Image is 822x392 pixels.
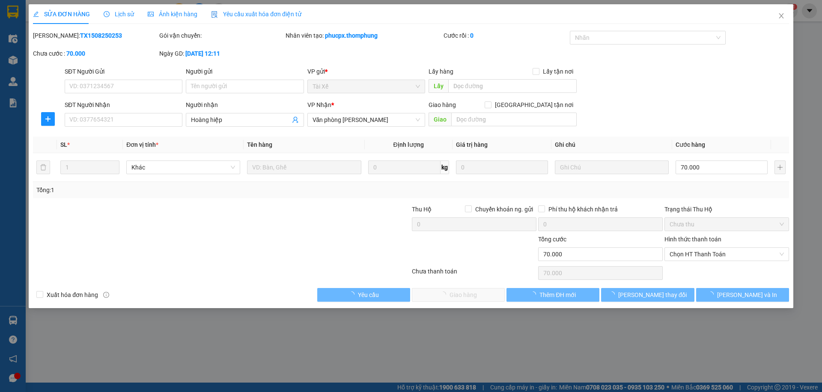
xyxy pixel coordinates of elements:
[609,291,618,297] span: loading
[358,290,379,300] span: Yêu cầu
[555,160,669,174] input: Ghi Chú
[441,160,449,174] span: kg
[186,67,304,76] div: Người gửi
[470,32,474,39] b: 0
[429,68,453,75] span: Lấy hàng
[313,80,420,93] span: Tài Xế
[33,11,90,18] span: SỬA ĐƠN HÀNG
[43,290,101,300] span: Xuất hóa đơn hàng
[292,116,299,123] span: user-add
[307,67,425,76] div: VP gửi
[412,288,505,302] button: Giao hàng
[429,101,456,108] span: Giao hàng
[429,79,448,93] span: Lấy
[148,11,154,17] span: picture
[676,141,705,148] span: Cước hàng
[545,205,621,214] span: Phí thu hộ khách nhận trả
[429,113,451,126] span: Giao
[33,11,39,17] span: edit
[325,32,378,39] b: phucpx.thomphung
[33,31,158,40] div: [PERSON_NAME]:
[506,288,599,302] button: Thêm ĐH mới
[159,31,284,40] div: Gói vận chuyển:
[717,290,777,300] span: [PERSON_NAME] và In
[148,11,197,18] span: Ảnh kiện hàng
[708,291,717,297] span: loading
[538,236,566,243] span: Tổng cước
[247,160,361,174] input: VD: Bàn, Ghế
[618,290,687,300] span: [PERSON_NAME] thay đổi
[456,160,548,174] input: 0
[601,288,694,302] button: [PERSON_NAME] thay đổi
[456,141,488,148] span: Giá trị hàng
[103,292,109,298] span: info-circle
[670,248,784,261] span: Chọn HT Thanh Toán
[444,31,568,40] div: Cước rồi :
[36,160,50,174] button: delete
[80,32,122,39] b: TX1508250253
[36,185,317,195] div: Tổng: 1
[65,100,182,110] div: SĐT Người Nhận
[286,31,442,40] div: Nhân viên tạo:
[247,141,272,148] span: Tên hàng
[317,288,410,302] button: Yêu cầu
[696,288,789,302] button: [PERSON_NAME] và In
[670,218,784,231] span: Chưa thu
[472,205,536,214] span: Chuyển khoản ng. gửi
[104,11,134,18] span: Lịch sử
[539,290,576,300] span: Thêm ĐH mới
[104,11,110,17] span: clock-circle
[411,267,537,282] div: Chưa thanh toán
[186,100,304,110] div: Người nhận
[769,4,793,28] button: Close
[778,12,785,19] span: close
[211,11,301,18] span: Yêu cầu xuất hóa đơn điện tử
[65,67,182,76] div: SĐT Người Gửi
[393,141,424,148] span: Định lượng
[66,50,85,57] b: 70.000
[60,141,67,148] span: SL
[539,67,577,76] span: Lấy tận nơi
[348,291,358,297] span: loading
[185,50,220,57] b: [DATE] 12:11
[664,236,721,243] label: Hình thức thanh toán
[412,206,432,213] span: Thu Hộ
[126,141,158,148] span: Đơn vị tính
[41,112,55,126] button: plus
[774,160,786,174] button: plus
[451,113,577,126] input: Dọc đường
[664,205,789,214] div: Trạng thái Thu Hộ
[131,161,235,174] span: Khác
[491,100,577,110] span: [GEOGRAPHIC_DATA] tận nơi
[211,11,218,18] img: icon
[33,49,158,58] div: Chưa cước :
[159,49,284,58] div: Ngày GD:
[448,79,577,93] input: Dọc đường
[551,137,672,153] th: Ghi chú
[307,101,331,108] span: VP Nhận
[530,291,539,297] span: loading
[313,113,420,126] span: Văn phòng Quỳnh Lưu
[42,116,54,122] span: plus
